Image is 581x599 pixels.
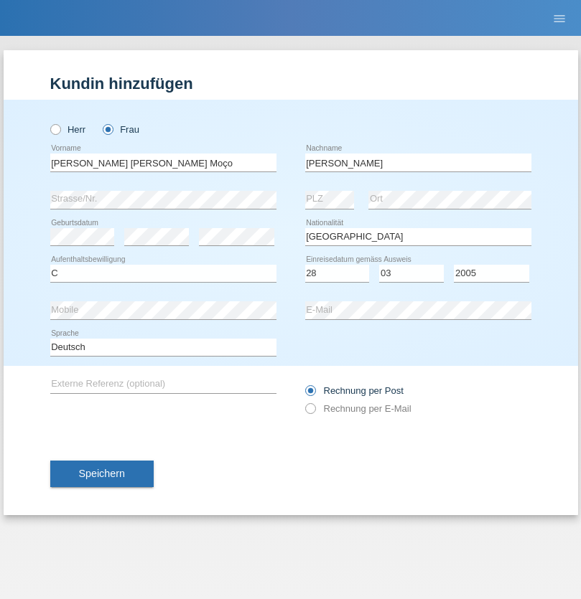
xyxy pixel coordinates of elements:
a: menu [545,14,574,22]
label: Rechnung per Post [305,385,404,396]
input: Herr [50,124,60,133]
input: Rechnung per Post [305,385,315,403]
input: Frau [103,124,112,133]
label: Frau [103,124,139,135]
label: Rechnung per E-Mail [305,403,412,414]
span: Speichern [79,468,125,479]
input: Rechnung per E-Mail [305,403,315,421]
label: Herr [50,124,86,135]
i: menu [552,11,567,26]
h1: Kundin hinzufügen [50,75,531,93]
button: Speichern [50,461,154,488]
